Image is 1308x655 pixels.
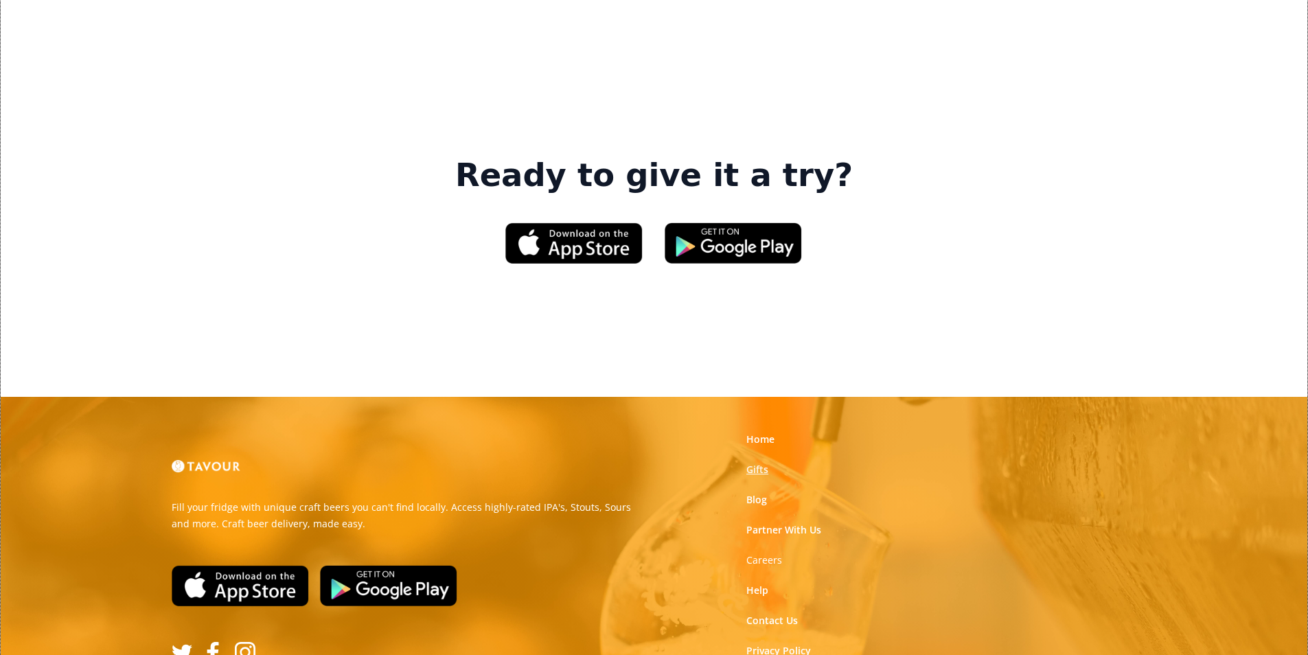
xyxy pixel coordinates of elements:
a: Contact Us [746,614,798,628]
a: Blog [746,493,767,507]
p: Fill your fridge with unique craft beers you can't find locally. Access highly-rated IPA's, Stout... [172,499,644,532]
a: Gifts [746,463,768,476]
a: Help [746,584,768,597]
a: Partner With Us [746,523,821,537]
a: Home [746,433,775,446]
strong: Ready to give it a try? [455,157,853,195]
a: Careers [746,553,782,567]
strong: Careers [746,553,782,566]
